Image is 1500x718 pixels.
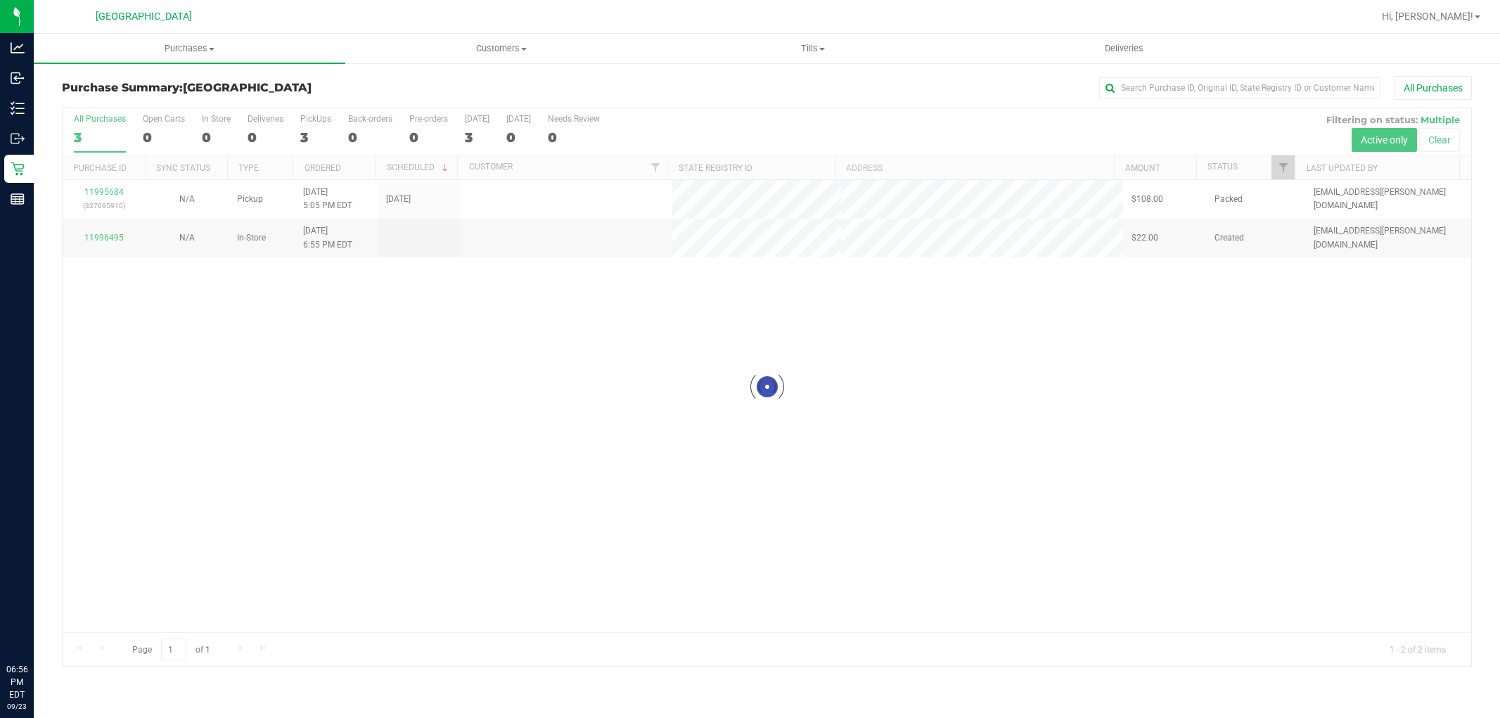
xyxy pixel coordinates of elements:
[11,162,25,176] inline-svg: Retail
[34,34,345,63] a: Purchases
[345,34,657,63] a: Customers
[96,11,192,23] span: [GEOGRAPHIC_DATA]
[11,192,25,206] inline-svg: Reports
[1099,77,1380,98] input: Search Purchase ID, Original ID, State Registry ID or Customer Name...
[1395,76,1472,100] button: All Purchases
[1086,42,1162,55] span: Deliveries
[11,41,25,55] inline-svg: Analytics
[346,42,656,55] span: Customers
[658,42,968,55] span: Tills
[62,82,532,94] h3: Purchase Summary:
[657,34,968,63] a: Tills
[11,132,25,146] inline-svg: Outbound
[6,663,27,701] p: 06:56 PM EDT
[34,42,345,55] span: Purchases
[14,605,56,648] iframe: Resource center
[11,101,25,115] inline-svg: Inventory
[1382,11,1473,22] span: Hi, [PERSON_NAME]!
[968,34,1280,63] a: Deliveries
[183,81,312,94] span: [GEOGRAPHIC_DATA]
[11,71,25,85] inline-svg: Inbound
[6,701,27,712] p: 09/23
